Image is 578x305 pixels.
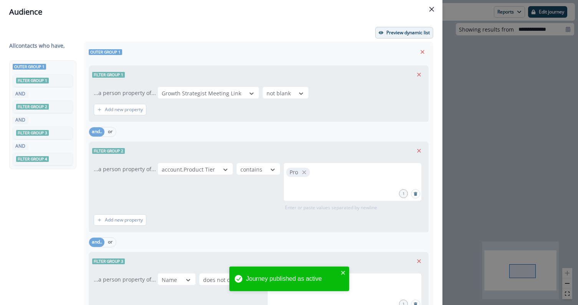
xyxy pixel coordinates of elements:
[341,270,346,276] button: close
[386,30,430,35] p: Preview dynamic list
[426,3,438,15] button: Close
[375,27,433,38] button: Preview dynamic list
[9,6,433,18] div: Audience
[246,274,338,283] div: Journey published as active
